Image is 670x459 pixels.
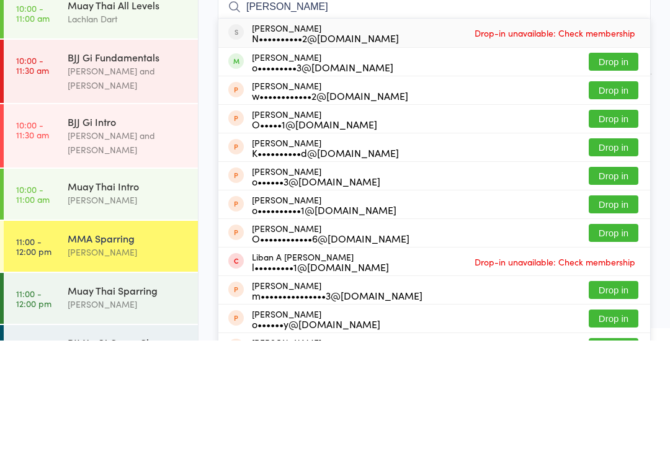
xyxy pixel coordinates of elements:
div: [PERSON_NAME] [252,313,396,333]
div: At [89,68,151,89]
div: [PERSON_NAME] [252,199,408,219]
button: Drop in [589,314,638,332]
div: o•••••••••3@[DOMAIN_NAME] [252,180,393,190]
span: Drop-in unavailable: Check membership [471,371,638,390]
span: MMA [218,69,632,81]
h2: MMA Sparring Check-in [218,17,651,38]
div: Events for [16,68,77,89]
div: [PERSON_NAME] [252,141,399,161]
div: K••••••••••d@[DOMAIN_NAME] [252,266,399,276]
div: Liban A [PERSON_NAME] [252,370,389,390]
button: Drop in [589,285,638,303]
button: Drop in [589,171,638,189]
time: 10:00 - 11:30 am [16,238,49,258]
div: [PERSON_NAME] [68,363,187,378]
div: O••••••••••••6@[DOMAIN_NAME] [252,352,409,362]
button: Drop in [589,257,638,275]
button: Drop in [589,342,638,360]
div: [PERSON_NAME] [68,311,187,326]
div: N••••••••••2@[DOMAIN_NAME] [252,151,399,161]
div: [PERSON_NAME] [252,171,393,190]
span: Drop-in unavailable: Check membership [471,142,638,161]
div: l•••••••••1@[DOMAIN_NAME] [252,380,389,390]
img: Dominance MMA Abbotsford [12,9,59,56]
div: m•••••••••••••••3@[DOMAIN_NAME] [252,409,422,419]
a: 10:00 -11:30 amBJJ Gi Intro[PERSON_NAME] and [PERSON_NAME] [4,223,198,286]
input: Search [218,111,651,140]
a: [DATE] [16,89,47,102]
a: 11:00 -12:00 pmMuay Thai Sparring[PERSON_NAME] [4,391,198,442]
div: [PERSON_NAME] and [PERSON_NAME] [68,182,187,211]
time: 11:00 - 12:00 pm [16,407,51,427]
span: [DATE] 11:00am [218,44,632,56]
div: [PERSON_NAME] [68,416,187,430]
div: Muay Thai Intro [68,298,187,311]
a: 10:00 -11:00 amMuay Thai All LevelsLachlan Dart [4,106,198,157]
button: Drop in [589,228,638,246]
div: Any location [89,89,151,102]
div: o••••••••••1@[DOMAIN_NAME] [252,323,396,333]
time: 11:00 - 12:00 pm [16,355,51,375]
a: 11:00 -12:00 pmMMA Sparring[PERSON_NAME] [4,339,198,390]
div: [PERSON_NAME] [252,342,409,362]
div: o••••••3@[DOMAIN_NAME] [252,295,380,305]
div: Muay Thai All Levels [68,117,187,130]
time: 10:00 - 11:00 am [16,303,50,323]
div: w••••••••••••2@[DOMAIN_NAME] [252,209,408,219]
time: 10:00 - 11:00 am [16,122,50,141]
div: BJJ Gi Intro [68,233,187,247]
button: Drop in [589,428,638,446]
button: Drop in [589,200,638,218]
div: [PERSON_NAME] [252,228,377,247]
div: [PERSON_NAME] [252,256,399,276]
div: MMA Sparring [68,350,187,363]
a: 10:00 -11:30 amBJJ Gi Fundamentals[PERSON_NAME] and [PERSON_NAME] [4,158,198,221]
div: [PERSON_NAME] and [PERSON_NAME] [68,247,187,275]
div: Muay Thai Sparring [68,402,187,416]
div: [PERSON_NAME] [252,427,380,447]
div: [PERSON_NAME] [252,285,380,305]
div: [PERSON_NAME] [252,399,422,419]
time: 10:00 - 11:30 am [16,174,49,194]
button: Drop in [589,399,638,417]
span: MMA [218,81,651,94]
span: [PERSON_NAME] [218,56,632,69]
div: O•••••1@[DOMAIN_NAME] [252,238,377,247]
div: BJJ Gi Fundamentals [68,169,187,182]
a: 10:00 -11:00 amMuay Thai Intro[PERSON_NAME] [4,287,198,338]
div: Lachlan Dart [68,130,187,145]
div: o••••••y@[DOMAIN_NAME] [252,437,380,447]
